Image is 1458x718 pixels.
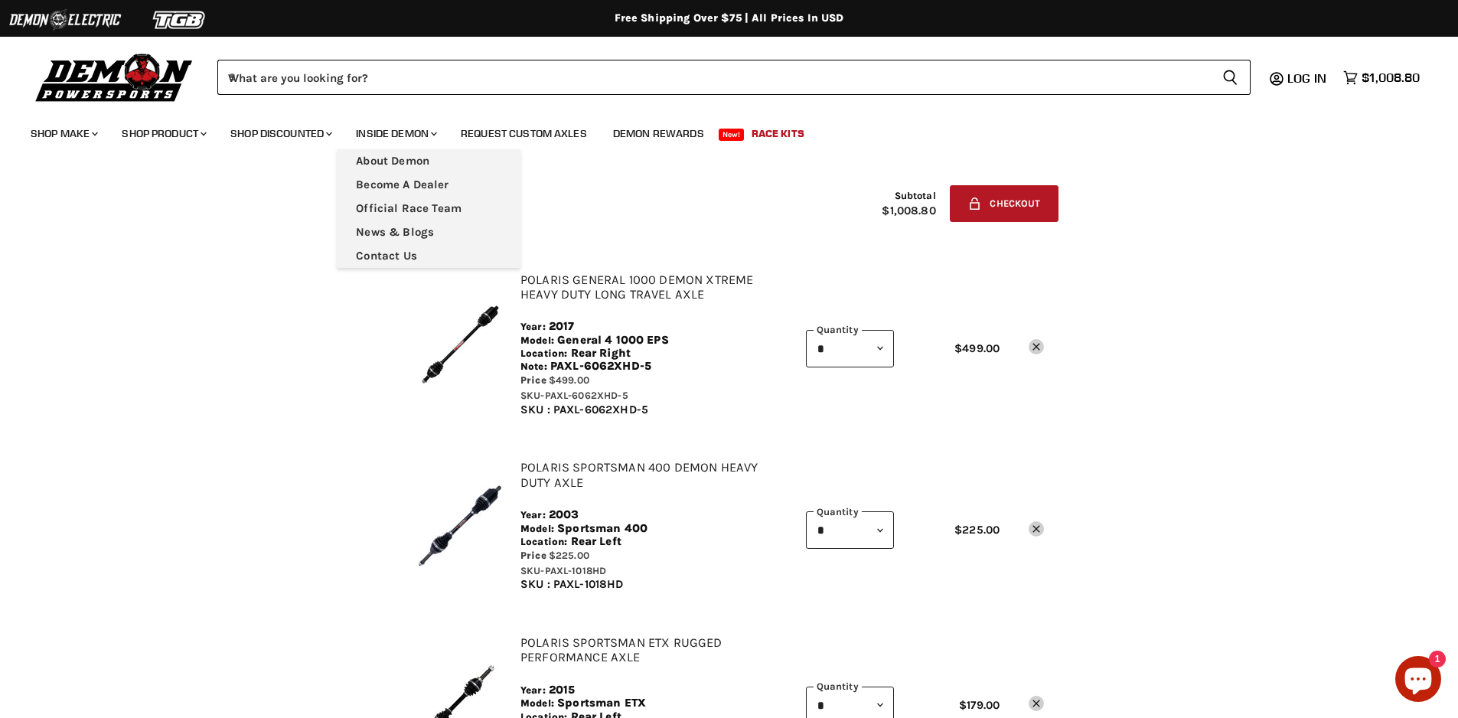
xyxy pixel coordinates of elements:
a: remove Polaris Sportsman 400 Demon Heavy Duty Axle [1029,521,1044,537]
a: News & Blogs [337,220,520,244]
span: Note: [520,361,547,372]
a: Polaris Sportsman ETX Rugged Performance Axle [520,635,722,664]
img: Polaris General 1000 Demon Xtreme Heavy Duty Long Travel Axle - SKU-PAXL-6062XHD-5 [414,299,506,390]
ul: Main menu [337,149,520,268]
span: $499.00 [549,374,589,386]
select: Quantity [806,330,894,367]
a: Become A Dealer [337,173,520,197]
span: Sportsman ETX [557,697,646,710]
span: SKU : PAXL-1018HD [520,577,624,591]
span: Model: [520,335,554,346]
span: New! [719,129,745,141]
span: $499.00 [954,341,1000,355]
span: Location: [520,536,567,547]
a: remove Polaris Sportsman ETX Rugged Performance Axle [1029,696,1044,711]
a: Shop Product [110,118,216,149]
span: Model: [520,523,554,534]
span: Price [520,374,546,386]
div: SKU-PAXL-1018HD [520,563,791,579]
select: Quantity [806,511,894,549]
ul: Main menu [19,112,1416,149]
span: Sportsman 400 [557,522,647,535]
a: Race Kits [740,118,816,149]
a: Demon Rewards [602,118,716,149]
span: Log in [1287,70,1326,86]
a: Request Custom Axles [449,118,599,149]
button: Search [1210,60,1251,95]
div: Free Shipping Over $75 | All Prices In USD [117,11,1342,25]
inbox-online-store-chat: Shopify online store chat [1391,656,1446,706]
img: Demon Electric Logo 2 [8,5,122,34]
span: 2015 [549,684,576,697]
span: PAXL-6062XHD-5 [550,360,651,373]
a: Inside Demon [344,118,446,149]
span: $225.00 [549,550,589,561]
span: 2003 [549,508,579,521]
button: Checkout [950,185,1058,222]
span: Year: [520,509,546,521]
span: $179.00 [959,698,1000,712]
img: TGB Logo 2 [122,5,237,34]
a: Polaris Sportsman 400 Demon Heavy Duty Axle [520,460,758,489]
span: $1,008.80 [1362,70,1420,85]
div: SKU-PAXL-6062XHD-5 [520,388,791,403]
img: Polaris Sportsman 400 Demon Heavy Duty Axle - SKU-PAXL-1018HD [414,480,506,572]
a: Shop Make [19,118,107,149]
span: Rear Left [571,535,621,548]
a: About Demon [337,149,520,173]
span: Rear Right [571,347,631,360]
a: Polaris General 1000 Demon Xtreme Heavy Duty Long Travel Axle [520,273,753,302]
span: Year: [520,321,546,332]
input: When autocomplete results are available use up and down arrows to review and enter to select [217,60,1210,95]
div: Subtotal [882,190,935,217]
a: Log in [1280,71,1336,85]
span: Model: [520,697,554,709]
span: 2017 [549,320,575,333]
img: Demon Powersports [31,50,198,104]
a: remove Polaris General 1000 Demon Xtreme Heavy Duty Long Travel Axle [1029,339,1044,354]
span: Location: [520,348,567,359]
a: Shop Discounted [219,118,341,149]
span: $1,008.80 [882,204,935,217]
span: $225.00 [954,523,1000,537]
span: Price [520,550,546,561]
form: Product [217,60,1251,95]
a: Official Race Team [337,197,520,220]
a: $1,008.80 [1336,67,1427,89]
span: SKU : PAXL-6062XHD-5 [520,403,648,416]
a: Contact Us [337,244,520,268]
span: General 4 1000 EPS [557,334,669,347]
span: Year: [520,684,546,696]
